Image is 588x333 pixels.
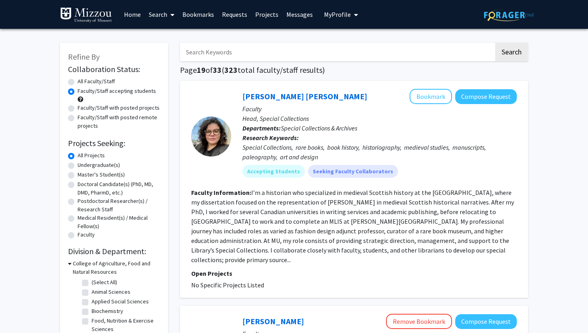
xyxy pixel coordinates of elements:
img: University of Missouri Logo [60,7,112,23]
iframe: Chat [6,297,34,327]
label: Applied Social Sciences [92,297,149,306]
h2: Projects Seeking: [68,138,160,148]
a: Bookmarks [178,0,218,28]
button: Compose Request to Marian Toledo Candelaria [455,89,517,104]
label: Faculty/Staff with posted remote projects [78,113,160,130]
button: Add Marian Toledo Candelaria to Bookmarks [410,89,452,104]
div: Special Collections, rare books, book history, historiography, medieval studies, manuscripts, pal... [242,142,517,162]
a: [PERSON_NAME] [PERSON_NAME] [242,91,367,101]
label: (Select All) [92,278,117,287]
h2: Collaboration Status: [68,64,160,74]
b: Departments: [242,124,281,132]
a: Home [120,0,145,28]
p: Head, Special Collections [242,114,517,123]
label: Undergraduate(s) [78,161,120,169]
a: [PERSON_NAME] [242,316,304,326]
button: Remove Bookmark [386,314,452,329]
input: Search Keywords [180,43,494,61]
a: Projects [251,0,282,28]
b: Faculty Information: [191,189,251,197]
a: Requests [218,0,251,28]
button: Search [495,43,528,61]
span: 19 [197,65,206,75]
label: Animal Sciences [92,288,130,296]
p: Faculty [242,104,517,114]
label: All Projects [78,151,105,160]
label: Faculty/Staff with posted projects [78,104,160,112]
h1: Page of ( total faculty/staff results) [180,65,528,75]
span: 323 [224,65,238,75]
span: My Profile [324,10,351,18]
a: Search [145,0,178,28]
label: Faculty [78,231,95,239]
mat-chip: Accepting Students [242,165,305,178]
a: Messages [282,0,317,28]
span: Refine By [68,52,100,62]
button: Compose Request to Idethia Shevon Harvey [455,314,517,329]
label: Medical Resident(s) / Medical Fellow(s) [78,214,160,231]
label: Faculty/Staff accepting students [78,87,156,95]
h2: Division & Department: [68,247,160,256]
img: ForagerOne Logo [484,9,534,21]
label: All Faculty/Staff [78,77,115,86]
label: Doctoral Candidate(s) (PhD, MD, DMD, PharmD, etc.) [78,180,160,197]
mat-chip: Seeking Faculty Collaborators [308,165,398,178]
p: Open Projects [191,269,517,278]
label: Postdoctoral Researcher(s) / Research Staff [78,197,160,214]
label: Biochemistry [92,307,123,315]
span: 33 [213,65,222,75]
h3: College of Agriculture, Food and Natural Resources [73,259,160,276]
label: Master's Student(s) [78,171,125,179]
span: No Specific Projects Listed [191,281,264,289]
fg-read-more: I’m a historian who specialized in medieval Scottish history at the [GEOGRAPHIC_DATA], where my d... [191,189,514,264]
span: Special Collections & Archives [281,124,357,132]
b: Research Keywords: [242,134,299,142]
